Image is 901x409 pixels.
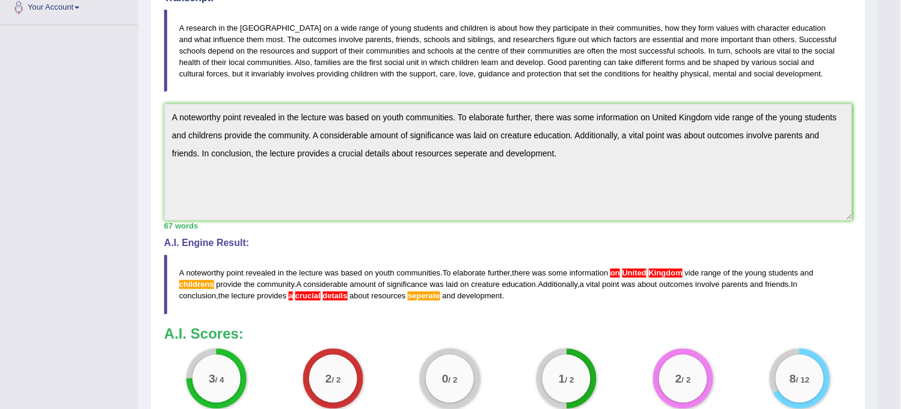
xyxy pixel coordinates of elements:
[232,292,255,301] span: lecture
[649,269,683,278] span: A determiner may be missing. (did you mean: on the United Kingdom)
[603,280,620,289] span: point
[751,280,764,289] span: and
[446,280,458,289] span: laid
[325,269,339,278] span: was
[724,269,730,278] span: of
[257,292,286,301] span: provides
[623,269,647,278] span: A determiner may be missing. (did you mean: on the United Kingdom)
[442,372,449,385] big: 0
[502,280,536,289] span: education
[454,269,486,278] span: elaborate
[164,255,852,315] blockquote: . , . . , . , .
[209,372,215,385] big: 3
[295,292,321,301] span: The plural noun “details” cannot be used with the article “a”. Did you mean “a crucial detail” or...
[304,280,348,289] span: considerable
[378,280,385,289] span: of
[246,269,276,278] span: revealed
[179,269,184,278] span: A
[801,269,814,278] span: and
[512,269,530,278] span: there
[408,292,440,301] span: Possible spelling mistake found. (did you mean: separate)
[796,375,810,384] small: / 12
[443,269,451,278] span: To
[647,269,649,278] span: A determiner may be missing. (did you mean: on the United Kingdom)
[733,269,743,278] span: the
[792,280,798,289] span: In
[659,280,693,289] span: outcomes
[472,280,500,289] span: creature
[620,269,623,278] span: A determiner may be missing. (did you mean: on the United Kingdom)
[375,269,395,278] span: youth
[532,269,546,278] span: was
[570,269,608,278] span: information
[293,292,295,301] span: The plural noun “details” cannot be used with the article “a”. Did you mean “a crucial detail” or...
[769,269,798,278] span: students
[164,221,852,232] div: 67 words
[321,292,323,301] span: The plural noun “details” cannot be used with the article “a”. Did you mean “a crucial detail” or...
[685,269,700,278] span: vide
[350,280,376,289] span: amount
[458,292,502,301] span: development
[622,280,636,289] span: was
[300,269,323,278] span: lecture
[164,326,244,342] b: A.I. Scores:
[538,280,578,289] span: Additionally
[549,269,568,278] span: some
[341,269,362,278] span: based
[695,280,719,289] span: involve
[289,292,293,301] span: The plural noun “details” cannot be used with the article “a”. Did you mean “a crucial detail” or...
[766,280,789,289] span: friends
[215,375,224,384] small: / 4
[682,375,691,384] small: / 2
[179,280,214,289] span: Possible spelling mistake found. (did you mean: children's)
[580,280,584,289] span: a
[397,269,441,278] span: communities
[586,280,600,289] span: vital
[701,269,721,278] span: range
[675,372,682,385] big: 2
[364,269,373,278] span: on
[179,292,216,301] span: conclusion
[164,238,852,249] h4: A.I. Engine Result:
[164,10,852,93] blockquote: A research in the [GEOGRAPHIC_DATA] on a wide range of young students and children is about how t...
[430,280,444,289] span: was
[332,375,341,384] small: / 2
[286,269,297,278] span: the
[745,269,766,278] span: young
[442,292,455,301] span: and
[186,269,225,278] span: noteworthy
[449,375,458,384] small: / 2
[349,292,369,301] span: about
[722,280,748,289] span: parents
[638,280,657,289] span: about
[323,292,348,301] span: The plural noun “details” cannot be used with the article “a”. Did you mean “a crucial detail” or...
[387,280,428,289] span: significance
[565,375,574,384] small: / 2
[488,269,510,278] span: further
[559,372,565,385] big: 1
[218,292,229,301] span: the
[297,280,301,289] span: A
[610,269,620,278] span: A determiner may be missing. (did you mean: on the United Kingdom)
[257,280,294,289] span: community
[278,269,284,278] span: in
[461,280,469,289] span: on
[372,292,406,301] span: resources
[227,269,244,278] span: point
[790,372,796,385] big: 8
[244,280,255,289] span: the
[216,280,242,289] span: provide
[325,372,332,385] big: 2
